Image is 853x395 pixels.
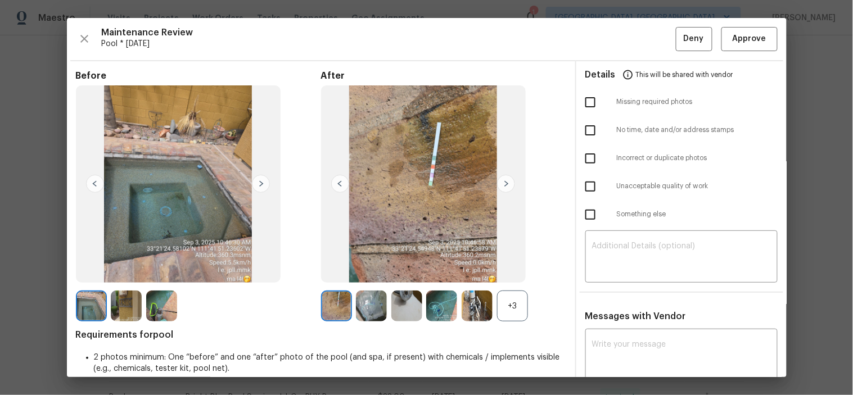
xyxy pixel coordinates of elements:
[617,125,778,135] span: No time, date and/or address stamps
[733,32,766,46] span: Approve
[617,153,778,163] span: Incorrect or duplicate photos
[497,175,515,193] img: right-chevron-button-url
[585,312,686,321] span: Messages with Vendor
[684,32,704,46] span: Deny
[617,210,778,219] span: Something else
[86,175,104,193] img: left-chevron-button-url
[617,97,778,107] span: Missing required photos
[76,70,321,81] span: Before
[585,61,616,88] span: Details
[94,352,566,374] li: 2 photos minimum: One “before” and one “after” photo of the pool (and spa, if present) with chemi...
[617,181,778,191] span: Unacceptable quality of work
[252,175,270,193] img: right-chevron-button-url
[102,38,676,49] span: Pool * [DATE]
[321,70,566,81] span: After
[636,61,733,88] span: This will be shared with vendor
[576,172,787,201] div: Unacceptable quality of work
[331,175,349,193] img: left-chevron-button-url
[576,88,787,116] div: Missing required photos
[576,144,787,172] div: Incorrect or duplicate photos
[721,27,778,51] button: Approve
[576,116,787,144] div: No time, date and/or address stamps
[676,27,712,51] button: Deny
[497,290,528,321] div: +3
[102,27,676,38] span: Maintenance Review
[576,201,787,229] div: Something else
[76,329,566,340] span: Requirements for pool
